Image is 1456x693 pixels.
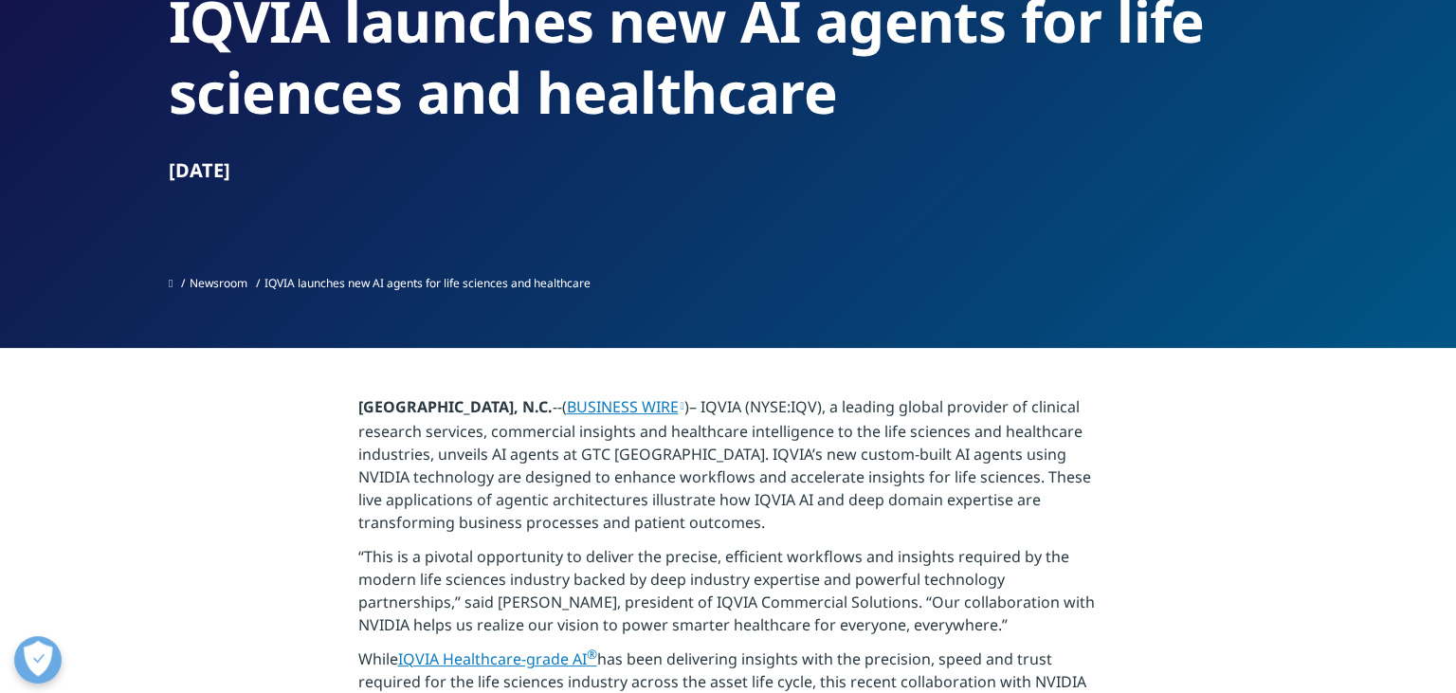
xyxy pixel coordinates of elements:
p: “This is a pivotal opportunity to deliver the precise, efficient workflows and insights required ... [358,545,1099,647]
a: IQVIA Healthcare-grade AI® [398,648,597,669]
div: [DATE] [169,157,1287,184]
a: Newsroom [190,275,247,291]
a: BUSINESS WIRE [567,396,684,417]
span: IQVIA launches new AI agents for life sciences and healthcare [264,275,591,291]
strong: [GEOGRAPHIC_DATA], N.C. [358,396,553,417]
button: Open Preferences [14,636,62,684]
p: --( )– IQVIA (NYSE:IQV), a leading global provider of clinical research services, commercial insi... [358,395,1099,545]
sup: ® [587,646,597,663]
